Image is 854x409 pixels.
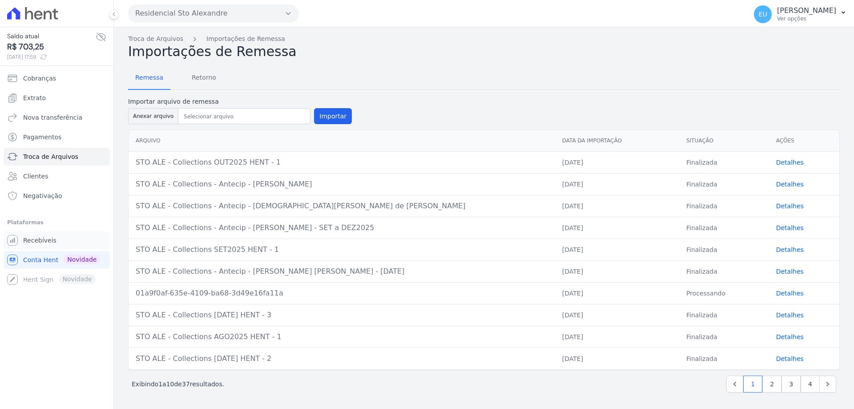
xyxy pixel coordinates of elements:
[679,326,769,348] td: Finalizada
[555,173,679,195] td: [DATE]
[4,167,110,185] a: Clientes
[776,312,804,319] a: Detalhes
[23,113,82,122] span: Nova transferência
[555,304,679,326] td: [DATE]
[180,111,308,122] input: Selecionar arquivo
[128,97,352,106] label: Importar arquivo de remessa
[64,255,100,264] span: Novidade
[679,217,769,239] td: Finalizada
[206,34,285,44] a: Importações de Remessa
[555,282,679,304] td: [DATE]
[776,355,804,362] a: Detalhes
[679,260,769,282] td: Finalizada
[130,69,169,86] span: Remessa
[679,130,769,152] th: Situação
[776,224,804,231] a: Detalhes
[136,223,548,233] div: STO ALE - Collections - Antecip - [PERSON_NAME] - SET a DEZ2025
[679,173,769,195] td: Finalizada
[4,251,110,269] a: Conta Hent Novidade
[4,69,110,87] a: Cobranças
[132,380,224,389] p: Exibindo a de resultados.
[781,376,801,393] a: 3
[136,310,548,320] div: STO ALE - Collections [DATE] HENT - 3
[23,172,48,181] span: Clientes
[555,217,679,239] td: [DATE]
[4,109,110,126] a: Nova transferência
[4,187,110,205] a: Negativação
[679,195,769,217] td: Finalizada
[23,74,56,83] span: Cobranças
[186,69,222,86] span: Retorno
[4,231,110,249] a: Recebíveis
[747,2,854,27] button: EU [PERSON_NAME] Ver opções
[23,93,46,102] span: Extrato
[555,239,679,260] td: [DATE]
[136,201,548,211] div: STO ALE - Collections - Antecip - [DEMOGRAPHIC_DATA][PERSON_NAME] de [PERSON_NAME]
[136,353,548,364] div: STO ALE - Collections [DATE] HENT - 2
[23,236,56,245] span: Recebíveis
[128,108,178,124] button: Anexar arquivo
[7,32,96,41] span: Saldo atual
[679,151,769,173] td: Finalizada
[4,128,110,146] a: Pagamentos
[555,151,679,173] td: [DATE]
[182,381,190,388] span: 37
[23,191,62,200] span: Negativação
[158,381,162,388] span: 1
[7,69,106,288] nav: Sidebar
[777,6,836,15] p: [PERSON_NAME]
[679,239,769,260] td: Finalizada
[128,44,840,60] h2: Importações de Remessa
[166,381,174,388] span: 10
[801,376,820,393] a: 4
[679,282,769,304] td: Processando
[314,108,352,124] button: Importar
[776,290,804,297] a: Detalhes
[4,148,110,166] a: Troca de Arquivos
[762,376,781,393] a: 2
[7,53,96,61] span: [DATE] 17:59
[4,89,110,107] a: Extrato
[776,159,804,166] a: Detalhes
[136,332,548,342] div: STO ALE - Collections AGO2025 HENT - 1
[128,34,183,44] a: Troca de Arquivos
[23,133,61,142] span: Pagamentos
[819,376,836,393] a: Next
[136,288,548,299] div: 01a9f0af-635e-4109-ba68-3d49e16fa11a
[185,67,223,90] a: Retorno
[128,34,840,44] nav: Breadcrumb
[136,266,548,277] div: STO ALE - Collections - Antecip - [PERSON_NAME] [PERSON_NAME] - [DATE]
[776,202,804,210] a: Detalhes
[128,67,170,90] a: Remessa
[555,130,679,152] th: Data da Importação
[7,41,96,53] span: R$ 703,25
[777,15,836,22] p: Ver opções
[679,348,769,369] td: Finalizada
[136,179,548,190] div: STO ALE - Collections - Antecip - [PERSON_NAME]
[769,130,839,152] th: Ações
[23,152,78,161] span: Troca de Arquivos
[743,376,762,393] a: 1
[23,255,58,264] span: Conta Hent
[128,4,299,22] button: Residencial Sto Alexandre
[776,181,804,188] a: Detalhes
[555,326,679,348] td: [DATE]
[136,244,548,255] div: STO ALE - Collections SET2025 HENT - 1
[776,246,804,253] a: Detalhes
[726,376,743,393] a: Previous
[129,130,555,152] th: Arquivo
[759,11,767,17] span: EU
[555,195,679,217] td: [DATE]
[555,260,679,282] td: [DATE]
[7,217,106,228] div: Plataformas
[679,304,769,326] td: Finalizada
[136,157,548,168] div: STO ALE - Collections OUT2025 HENT - 1
[776,333,804,340] a: Detalhes
[776,268,804,275] a: Detalhes
[555,348,679,369] td: [DATE]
